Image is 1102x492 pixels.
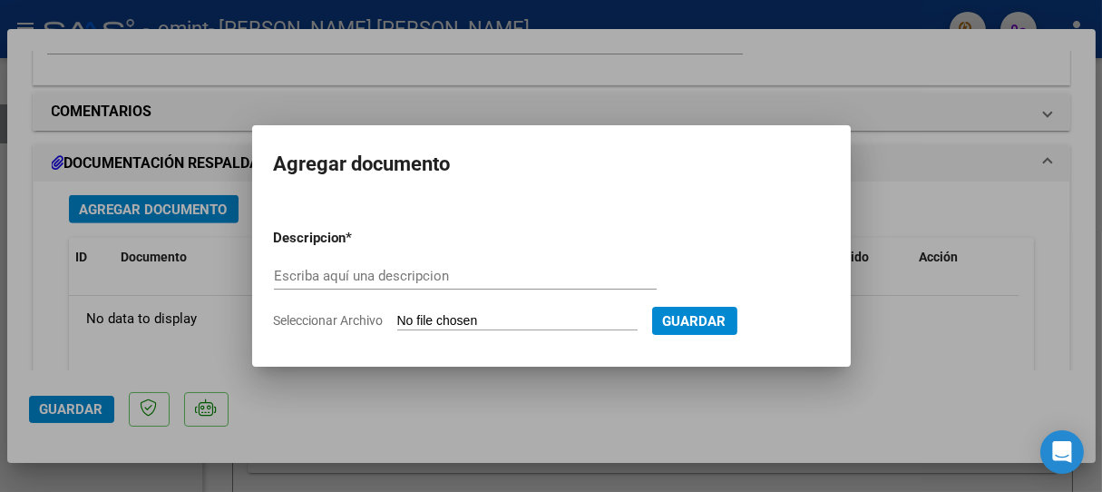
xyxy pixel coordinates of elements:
span: Guardar [663,313,727,330]
div: Open Intercom Messenger [1040,430,1084,474]
h2: Agregar documento [274,147,829,182]
button: Guardar [652,307,737,335]
p: Descripcion [274,228,441,249]
span: Seleccionar Archivo [274,313,384,328]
